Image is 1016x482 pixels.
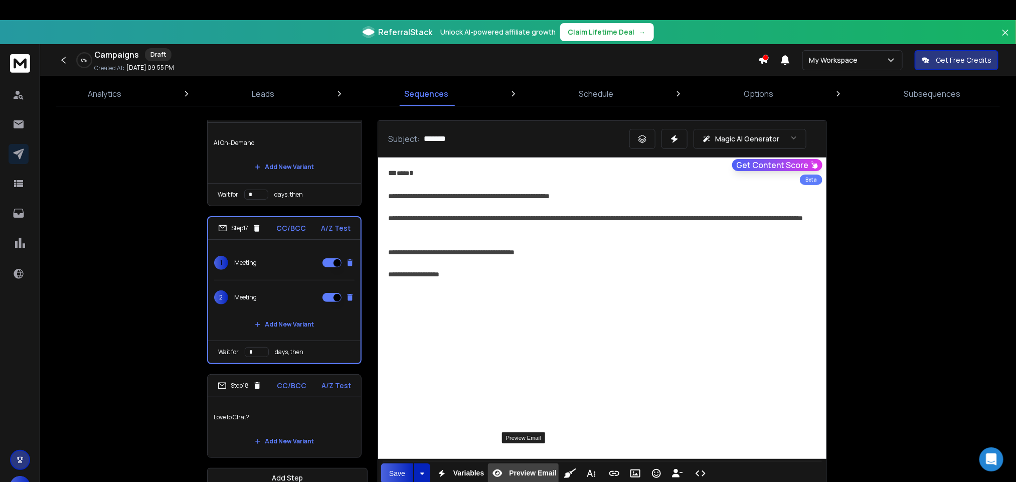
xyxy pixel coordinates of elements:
p: 0 % [82,57,87,63]
span: Preview Email [507,469,558,477]
p: Leads [252,88,274,100]
a: Analytics [82,82,127,106]
p: CC/BCC [277,381,306,391]
p: A/Z Test [321,381,351,391]
button: Add New Variant [247,314,322,335]
button: Get Free Credits [915,50,998,70]
p: Magic AI Generator [715,134,779,144]
li: Step17CC/BCCA/Z Test1Meeting2MeetingAdd New VariantWait fordays, then [207,216,362,364]
p: Unlock AI-powered affiliate growth [441,27,556,37]
button: Magic AI Generator [694,129,806,149]
p: A/Z Test [321,223,351,233]
button: Add New Variant [247,431,322,451]
p: [DATE] 09:55 PM [126,64,174,72]
div: Preview Email [502,432,545,443]
p: Wait for [218,191,238,199]
span: → [639,27,646,37]
div: Draft [145,48,172,61]
a: Schedule [573,82,619,106]
p: Meeting [234,259,257,267]
p: Sequences [405,88,449,100]
div: Beta [800,175,822,185]
span: Variables [451,469,486,477]
h1: Campaigns [94,49,139,61]
p: days, then [275,348,303,356]
span: 1 [214,256,228,270]
div: Open Intercom Messenger [979,447,1003,471]
p: days, then [274,191,303,199]
p: Analytics [88,88,121,100]
li: Step16CC/BCCA/Z TestAI On-DemandAdd New VariantWait fordays, then [207,100,362,206]
p: My Workspace [809,55,862,65]
button: Close banner [999,26,1012,50]
a: Options [738,82,779,106]
p: Options [744,88,773,100]
p: Subsequences [904,88,960,100]
button: Add New Variant [247,157,322,177]
div: Step 18 [218,381,262,390]
button: Claim Lifetime Deal→ [560,23,654,41]
span: ReferralStack [379,26,433,38]
p: Created At: [94,64,124,72]
p: Subject: [388,133,420,145]
p: Wait for [218,348,239,356]
p: Meeting [234,293,257,301]
div: Step 17 [218,224,261,233]
a: Subsequences [898,82,966,106]
button: Get Content Score [732,159,822,171]
p: Love to Chat? [214,403,355,431]
li: Step18CC/BCCA/Z TestLove to Chat?Add New Variant [207,374,362,458]
p: CC/BCC [276,223,306,233]
p: AI On-Demand [214,129,355,157]
a: Sequences [399,82,455,106]
span: 2 [214,290,228,304]
p: Schedule [579,88,613,100]
a: Leads [246,82,280,106]
p: Get Free Credits [936,55,991,65]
